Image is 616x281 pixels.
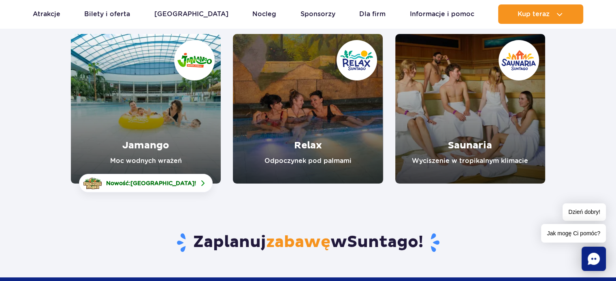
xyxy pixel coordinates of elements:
[498,4,583,24] button: Kup teraz
[33,4,60,24] a: Atrakcje
[563,203,606,221] span: Dzień dobry!
[395,34,545,184] a: Saunaria
[541,224,606,243] span: Jak mogę Ci pomóc?
[71,232,545,253] h3: Zaplanuj w !
[79,174,213,192] a: Nowość:[GEOGRAPHIC_DATA]!
[518,11,550,18] span: Kup teraz
[347,232,418,252] span: Suntago
[154,4,228,24] a: [GEOGRAPHIC_DATA]
[71,34,221,184] a: Jamango
[301,4,335,24] a: Sponsorzy
[410,4,474,24] a: Informacje i pomoc
[359,4,386,24] a: Dla firm
[266,232,330,252] span: zabawę
[233,34,383,184] a: Relax
[84,4,130,24] a: Bilety i oferta
[252,4,276,24] a: Nocleg
[106,179,196,187] span: Nowość: !
[582,247,606,271] div: Chat
[130,180,194,186] span: [GEOGRAPHIC_DATA]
